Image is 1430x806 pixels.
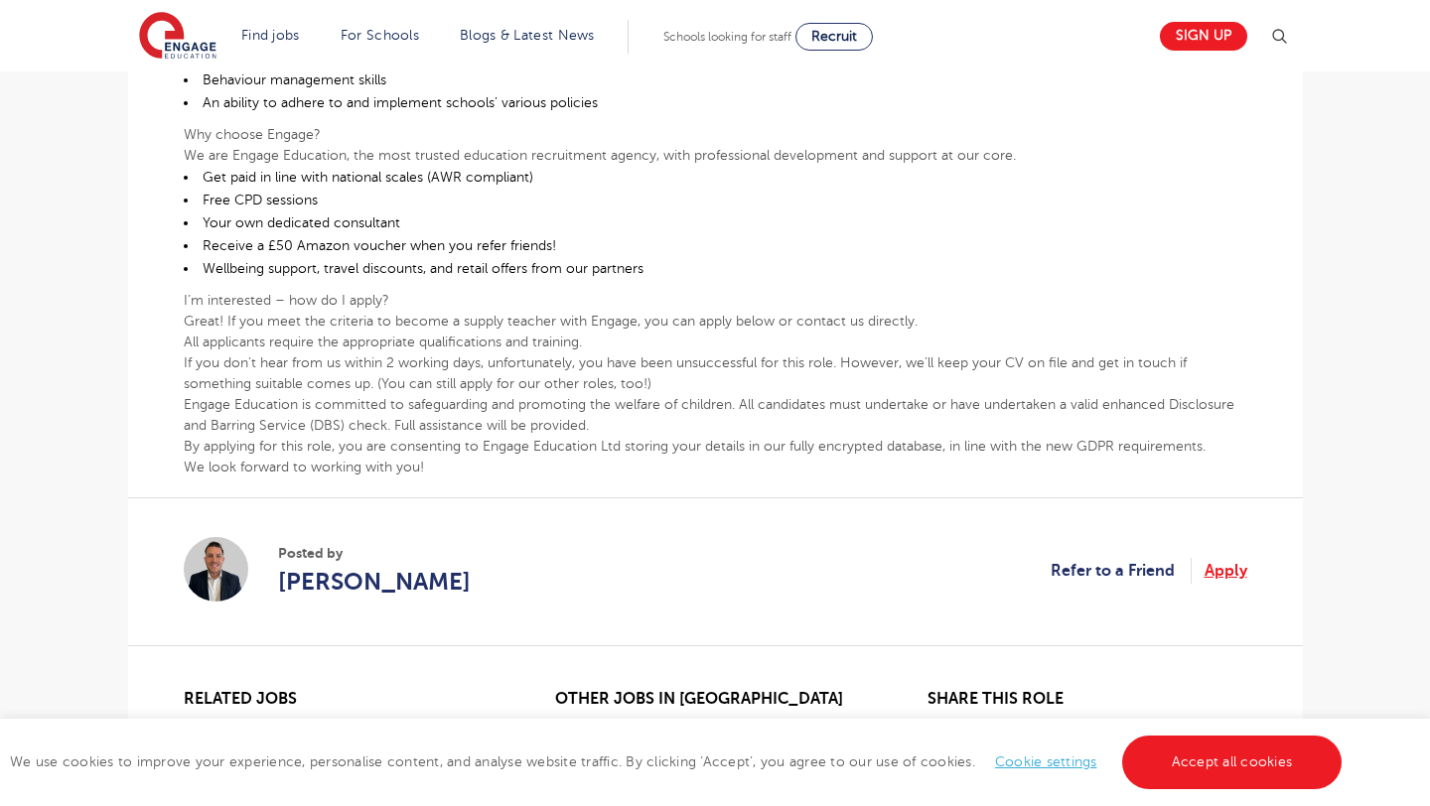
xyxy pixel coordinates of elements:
p: If you don’t hear from us within 2 working days, unfortunately, you have been unsuccessful for th... [184,352,1247,394]
p: Engage Education is committed to safeguarding and promoting the welfare of children. All candidat... [184,394,1247,436]
span: We use cookies to improve your experience, personalise content, and analyse website traffic. By c... [10,754,1347,769]
a: Cookie settings [995,754,1097,769]
p: We are Engage Education, the most trusted education recruitment agency, with professional develop... [184,145,1247,166]
li: Free CPD sessions [184,189,1247,211]
h2: Share this role [928,690,1246,719]
li: Wellbeing support, travel discounts, and retail offers from our partners [184,257,1247,280]
p: By applying for this role, you are consenting to Engage Education Ltd storing your details in our... [184,436,1247,457]
a: Blogs & Latest News [460,28,595,43]
span: Posted by [278,543,471,564]
h2: Other jobs in [GEOGRAPHIC_DATA] [555,690,874,709]
p: Great! If you meet the criteria to become a supply teacher with Engage, you can apply below or co... [184,311,1247,332]
li: Behaviour management skills [184,68,1247,91]
a: Accept all cookies [1122,736,1343,789]
li: Get paid in line with national scales (AWR compliant) [184,166,1247,189]
a: Apply [1205,558,1247,584]
li: Your own dedicated consultant [184,211,1247,234]
a: Recruit [795,23,873,51]
p: All applicants require the appropriate qualifications and training. [184,332,1247,352]
a: Refer to a Friend [1051,558,1192,584]
b: Why choose Engage? [184,127,321,142]
span: Schools looking for staff [663,30,791,44]
a: Sign up [1160,22,1247,51]
b: I’m interested – how do I apply? [184,293,389,308]
img: Engage Education [139,12,216,62]
span: Recruit [811,29,857,44]
a: For Schools [341,28,419,43]
li: Receive a £50 Amazon voucher when you refer friends! [184,234,1247,257]
a: Find jobs [241,28,300,43]
h2: Related jobs [184,690,502,709]
p: We look forward to working with you! [184,457,1247,477]
li: An ability to adhere to and implement schools’ various policies [184,91,1247,114]
a: [PERSON_NAME] [278,564,471,600]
